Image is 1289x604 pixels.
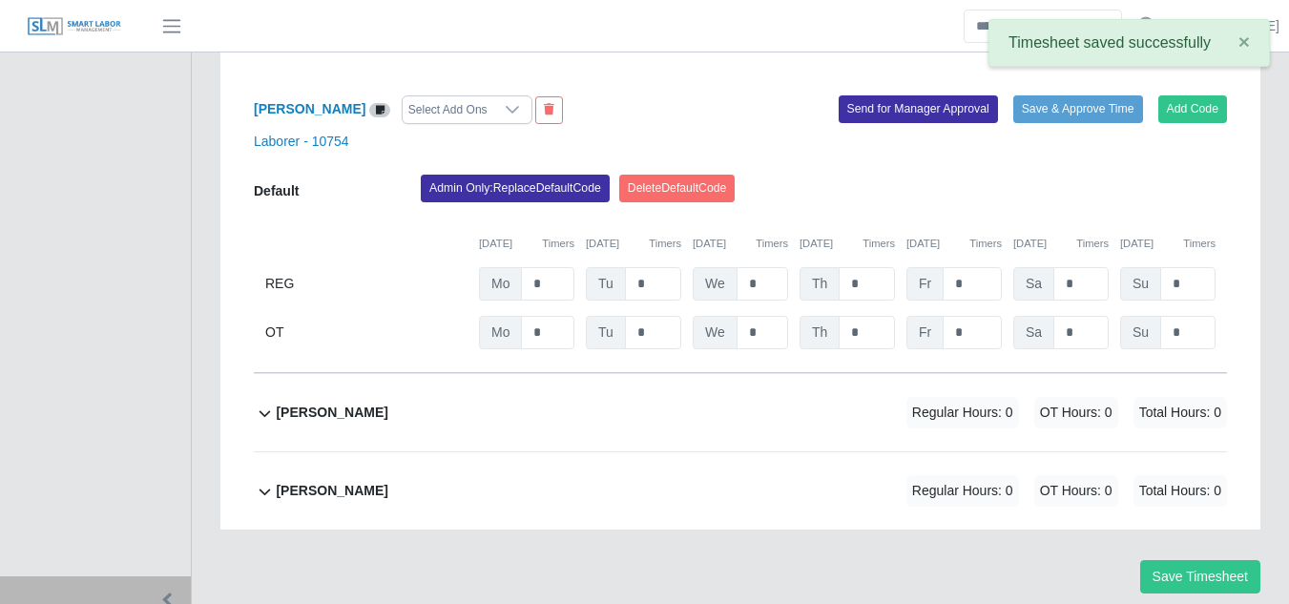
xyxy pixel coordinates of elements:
button: [PERSON_NAME] Regular Hours: 0 OT Hours: 0 Total Hours: 0 [254,374,1227,451]
div: [DATE] [693,236,788,252]
span: Fr [906,316,944,349]
button: Timers [756,236,788,252]
button: End Worker & Remove from the Timesheet [535,96,563,123]
div: [DATE] [906,236,1002,252]
span: × [1238,31,1250,52]
span: Th [800,267,840,301]
button: Add Code [1158,95,1228,122]
div: Timesheet saved successfully [988,19,1270,67]
span: Th [800,316,840,349]
span: Mo [479,267,522,301]
a: [PERSON_NAME] [254,101,365,116]
span: Tu [586,316,626,349]
button: Save Timesheet [1140,560,1260,594]
b: [PERSON_NAME] [276,481,387,501]
button: DeleteDefaultCode [619,175,736,201]
button: Send for Manager Approval [839,95,998,122]
b: Default [254,183,299,198]
div: Select Add Ons [403,96,493,123]
a: View/Edit Notes [369,101,390,116]
span: Su [1120,316,1161,349]
button: Admin Only:ReplaceDefaultCode [421,175,610,201]
span: We [693,316,738,349]
span: Fr [906,267,944,301]
button: Timers [649,236,681,252]
div: [DATE] [1013,236,1109,252]
button: Timers [969,236,1002,252]
span: Total Hours: 0 [1133,397,1227,428]
button: Timers [863,236,895,252]
div: [DATE] [1120,236,1216,252]
span: Regular Hours: 0 [906,475,1019,507]
div: OT [265,316,468,349]
button: Timers [542,236,574,252]
span: Su [1120,267,1161,301]
img: SLM Logo [27,16,122,37]
span: Sa [1013,316,1054,349]
input: Search [964,10,1122,43]
div: [DATE] [800,236,895,252]
span: We [693,267,738,301]
span: Mo [479,316,522,349]
button: Save & Approve Time [1013,95,1143,122]
span: Total Hours: 0 [1133,475,1227,507]
span: OT Hours: 0 [1034,397,1118,428]
span: Tu [586,267,626,301]
div: [DATE] [479,236,574,252]
span: OT Hours: 0 [1034,475,1118,507]
span: Sa [1013,267,1054,301]
a: [PERSON_NAME] [1170,16,1279,36]
button: [PERSON_NAME] Regular Hours: 0 OT Hours: 0 Total Hours: 0 [254,452,1227,530]
span: Regular Hours: 0 [906,397,1019,428]
a: Laborer - 10754 [254,134,349,149]
div: REG [265,267,468,301]
button: Timers [1076,236,1109,252]
button: Timers [1183,236,1216,252]
div: [DATE] [586,236,681,252]
b: [PERSON_NAME] [276,403,387,423]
